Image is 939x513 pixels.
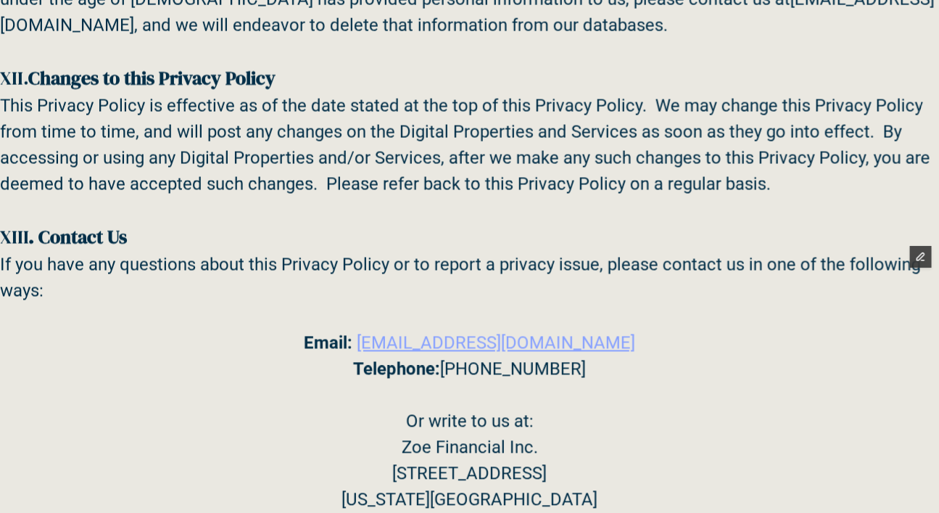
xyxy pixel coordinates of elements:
strong: Telephone: [353,359,440,379]
strong: Email: [304,333,352,353]
a: [EMAIL_ADDRESS][DOMAIN_NAME] [357,333,635,353]
strong: Changes to this Privacy Policy [28,65,276,91]
button: Edit Framer Content [910,246,932,268]
strong: . Contact Us [28,224,127,250]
